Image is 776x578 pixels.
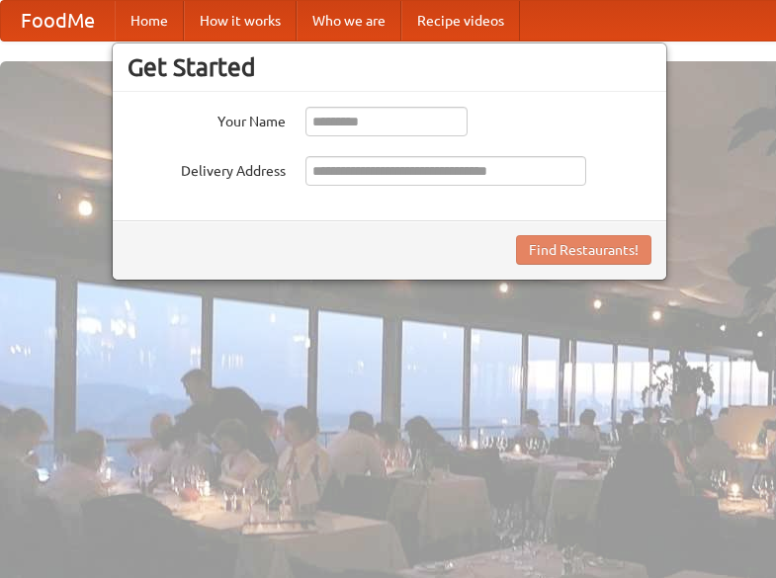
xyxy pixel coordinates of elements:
[128,156,286,181] label: Delivery Address
[297,1,401,41] a: Who we are
[128,107,286,131] label: Your Name
[516,235,651,265] button: Find Restaurants!
[401,1,520,41] a: Recipe videos
[1,1,115,41] a: FoodMe
[184,1,297,41] a: How it works
[115,1,184,41] a: Home
[128,52,651,82] h3: Get Started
